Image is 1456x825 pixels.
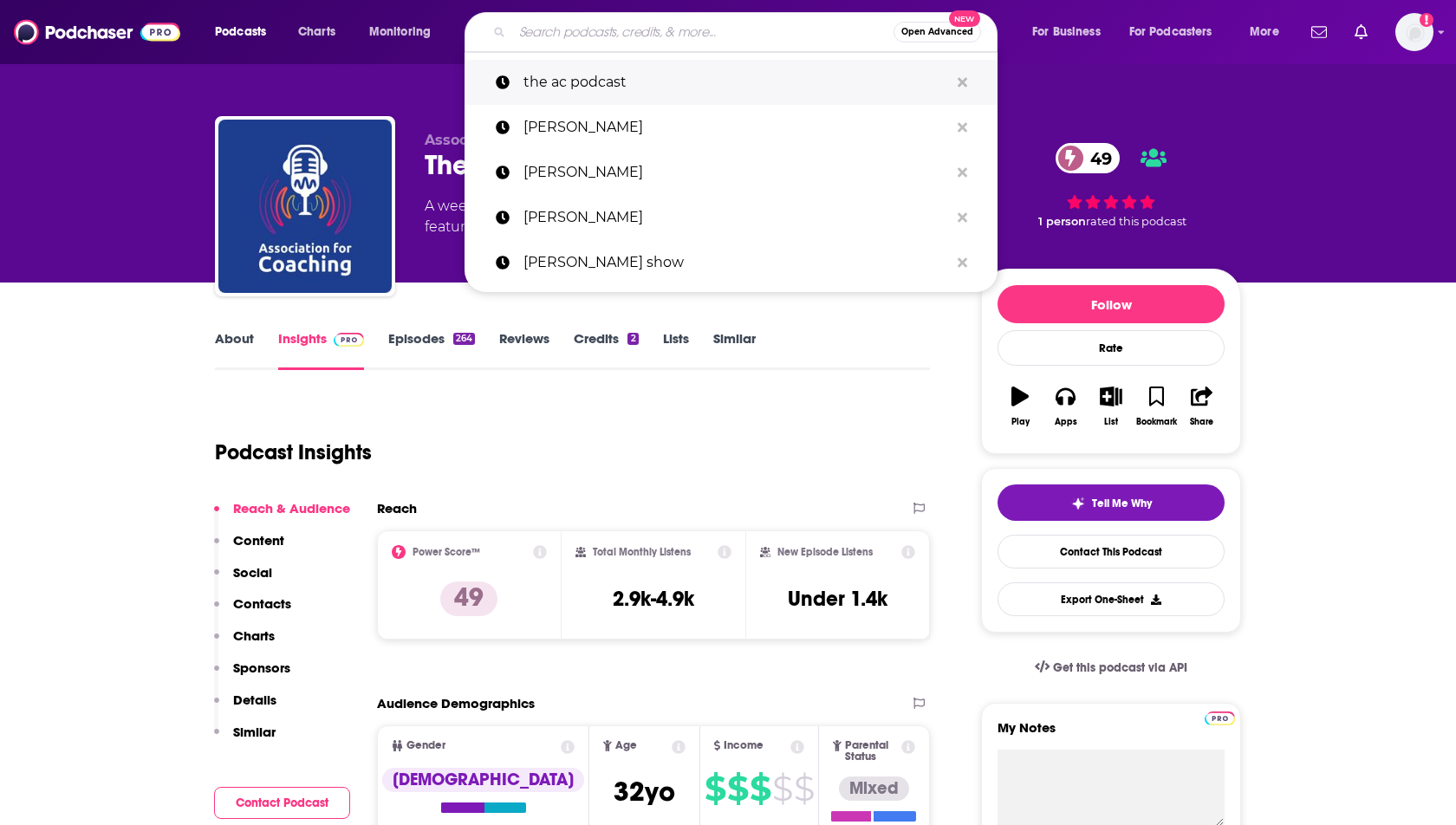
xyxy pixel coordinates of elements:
img: Podchaser Pro [334,333,364,347]
button: Charts [214,627,275,659]
p: Sponsors [233,659,290,676]
div: Play [1011,417,1030,427]
span: New [949,10,980,27]
h2: Reach [377,500,417,516]
span: 32 yo [614,775,675,809]
span: Income [724,740,764,751]
a: Credits2 [574,330,638,370]
div: 49 1 personrated this podcast [981,132,1241,239]
a: 49 [1056,143,1121,173]
button: Apps [1043,375,1088,438]
div: List [1104,417,1118,427]
span: Monitoring [369,20,431,44]
img: tell me why sparkle [1071,497,1085,510]
a: InsightsPodchaser Pro [278,330,364,370]
a: Pro website [1205,709,1235,725]
p: david magee show [523,240,949,285]
p: Contacts [233,595,291,612]
a: Reviews [499,330,549,370]
button: Sponsors [214,659,290,692]
span: Charts [298,20,335,44]
p: Social [233,564,272,581]
h1: Podcast Insights [215,439,372,465]
button: open menu [357,18,453,46]
span: featuring [425,217,763,237]
input: Search podcasts, credits, & more... [512,18,894,46]
button: Follow [998,285,1225,323]
div: Mixed [839,776,909,801]
button: Share [1180,375,1225,438]
button: open menu [1118,18,1238,46]
button: tell me why sparkleTell Me Why [998,484,1225,521]
span: Association for Coaching [425,132,606,148]
a: [PERSON_NAME] [465,105,998,150]
span: Tell Me Why [1092,497,1152,510]
h2: New Episode Listens [777,546,873,558]
span: For Podcasters [1129,20,1212,44]
div: 2 [627,333,638,345]
button: Social [214,564,272,596]
h2: Audience Demographics [377,695,535,711]
span: $ [772,775,792,802]
a: [PERSON_NAME] [465,150,998,195]
div: [DEMOGRAPHIC_DATA] [382,768,584,792]
span: Open Advanced [901,28,973,36]
a: [PERSON_NAME] show [465,240,998,285]
div: 264 [453,333,475,345]
button: Reach & Audience [214,500,350,532]
img: User Profile [1395,13,1433,51]
span: Gender [406,740,445,751]
p: 49 [440,581,497,616]
span: $ [794,775,814,802]
img: Podchaser Pro [1205,711,1235,725]
p: dr nicole cain [523,150,949,195]
button: Play [998,375,1043,438]
button: Details [214,692,276,724]
a: Show notifications dropdown [1304,17,1334,47]
span: Parental Status [845,740,899,763]
button: Contact Podcast [214,787,350,819]
p: rich roll [523,105,949,150]
span: 49 [1073,143,1121,173]
span: Age [615,740,637,751]
img: Podchaser - Follow, Share and Rate Podcasts [14,16,180,49]
button: open menu [1020,18,1122,46]
h2: Total Monthly Listens [593,546,691,558]
p: Charts [233,627,275,644]
svg: Add a profile image [1420,13,1433,27]
span: $ [727,775,748,802]
p: Similar [233,724,276,740]
a: [PERSON_NAME] [465,195,998,240]
span: More [1250,20,1279,44]
p: Caroline hobby [523,195,949,240]
span: Podcasts [215,20,266,44]
a: Lists [663,330,689,370]
span: $ [750,775,770,802]
div: Bookmark [1136,417,1177,427]
h3: Under 1.4k [788,586,887,612]
a: Get this podcast via API [1021,646,1201,689]
span: 1 person [1038,215,1086,228]
span: $ [705,775,725,802]
img: The AC Podcast [218,120,392,293]
p: Details [233,692,276,708]
a: Contact This Podcast [998,535,1225,568]
a: Episodes264 [388,330,475,370]
a: Show notifications dropdown [1348,17,1375,47]
a: Charts [287,18,346,46]
h3: 2.9k-4.9k [613,586,694,612]
button: List [1089,375,1134,438]
div: Rate [998,330,1225,366]
div: Search podcasts, credits, & more... [481,12,1014,52]
p: the ac podcast [523,60,949,105]
p: Reach & Audience [233,500,350,516]
div: A weekly podcast [425,196,763,237]
a: About [215,330,254,370]
button: Show profile menu [1395,13,1433,51]
label: My Notes [998,719,1225,750]
button: Open AdvancedNew [894,22,981,42]
button: Bookmark [1134,375,1179,438]
button: Content [214,532,284,564]
button: open menu [1238,18,1301,46]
